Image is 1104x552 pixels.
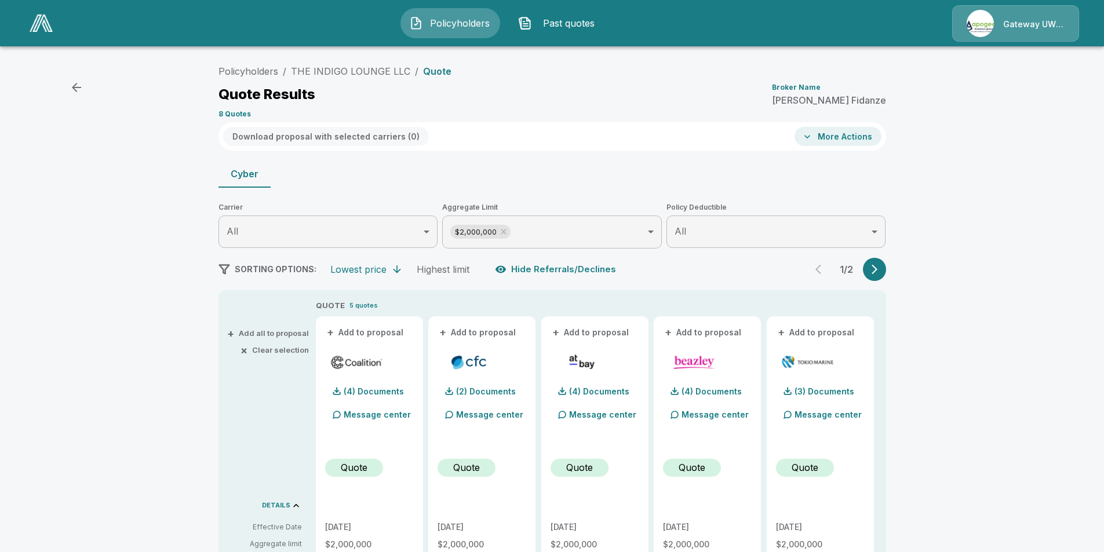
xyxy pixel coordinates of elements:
p: $2,000,000 [551,540,639,549]
span: + [327,328,334,337]
p: $2,000,000 [438,540,526,549]
p: Effective Date [228,522,302,532]
p: Message center [682,408,749,421]
img: atbaycybersurplus [555,353,609,371]
button: +Add to proposal [776,326,857,339]
p: Message center [344,408,411,421]
p: (4) Documents [344,388,404,396]
button: Download proposal with selected carriers (0) [223,127,429,146]
nav: breadcrumb [218,64,451,78]
span: Carrier [218,202,438,213]
span: × [241,346,247,354]
div: $2,000,000 [450,225,511,239]
p: Quote [453,460,480,474]
p: (3) Documents [795,388,854,396]
p: 1 / 2 [835,265,858,274]
p: Quote [341,460,367,474]
button: Hide Referrals/Declines [493,258,621,280]
span: Past quotes [537,16,600,30]
p: Message center [456,408,523,421]
li: / [283,64,286,78]
span: + [227,330,234,337]
button: ×Clear selection [243,346,309,354]
p: Quote [566,460,593,474]
button: Past quotes IconPast quotes [509,8,609,38]
p: [DATE] [663,523,752,531]
p: 5 quotes [349,301,378,310]
p: Aggregate limit [228,539,302,549]
img: beazleycyber [668,353,722,371]
img: tmhcccyber [781,353,835,371]
img: Policyholders Icon [409,16,423,30]
p: Message center [569,408,636,421]
p: [DATE] [325,523,414,531]
span: + [552,328,559,337]
div: Lowest price [330,264,387,275]
button: +Add to proposal [438,326,519,339]
span: + [778,328,785,337]
p: (2) Documents [456,388,516,396]
a: THE INDIGO LOUNGE LLC [291,65,410,77]
span: $2,000,000 [450,225,501,239]
p: (4) Documents [569,388,629,396]
p: [DATE] [438,523,526,531]
p: Quote Results [218,87,315,101]
span: Policy Deductible [666,202,886,213]
p: Quote [423,67,451,76]
span: Policyholders [428,16,491,30]
span: All [675,225,686,237]
span: + [439,328,446,337]
button: +Add to proposal [551,326,632,339]
p: Broker Name [772,84,821,91]
p: Quote [792,460,818,474]
p: DETAILS [262,502,290,509]
p: Quote [679,460,705,474]
img: Past quotes Icon [518,16,532,30]
button: Policyholders IconPolicyholders [400,8,500,38]
p: (4) Documents [682,388,742,396]
p: 8 Quotes [218,111,251,118]
p: [PERSON_NAME] Fidanze [772,96,886,105]
p: [DATE] [551,523,639,531]
img: AA Logo [30,14,53,32]
p: QUOTE [316,300,345,312]
p: $2,000,000 [663,540,752,549]
button: +Add all to proposal [229,330,309,337]
p: Message center [795,408,862,421]
span: Aggregate Limit [442,202,662,213]
span: SORTING OPTIONS: [235,264,316,274]
button: Cyber [218,160,271,188]
span: All [227,225,238,237]
div: Highest limit [417,264,469,275]
button: +Add to proposal [325,326,406,339]
img: cfccyber [442,353,496,371]
button: More Actions [795,127,881,146]
p: $2,000,000 [325,540,414,549]
button: +Add to proposal [663,326,744,339]
p: $2,000,000 [776,540,865,549]
p: [DATE] [776,523,865,531]
li: / [415,64,418,78]
span: + [665,328,672,337]
a: Policyholders [218,65,278,77]
img: coalitioncyber [330,353,384,371]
